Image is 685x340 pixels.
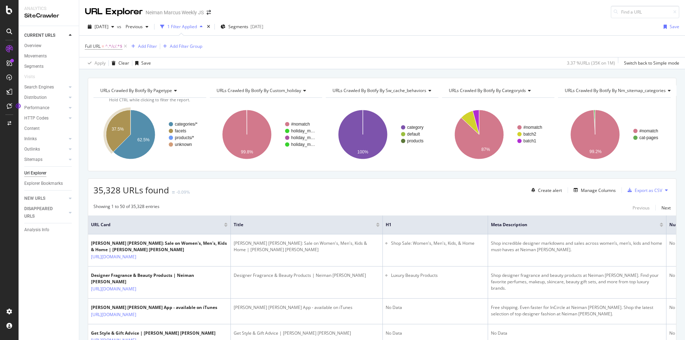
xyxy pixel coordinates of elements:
button: Save [132,57,151,69]
button: Export as CSV [625,184,662,196]
iframe: Intercom live chat [661,316,678,333]
span: 35,328 URLs found [93,184,169,196]
div: Analysis Info [24,226,49,234]
text: holiday_m… [291,128,315,133]
span: URLs Crawled By Botify By categoryids [449,87,526,93]
div: Showing 1 to 50 of 35,328 entries [93,203,159,212]
button: Previous [123,21,151,32]
div: A chart. [442,103,555,166]
div: Next [661,205,671,211]
text: 87% [481,147,490,152]
h4: URLs Crawled By Botify By nm_sitemap_categories [563,85,676,96]
a: Explorer Bookmarks [24,180,74,187]
span: vs [117,24,123,30]
span: Title [234,222,365,228]
div: URL Explorer [85,6,143,18]
span: H1 [386,222,474,228]
span: URLs Crawled By Botify By custom_holiday [217,87,301,93]
div: HTTP Codes [24,115,49,122]
text: #nomatch [291,122,310,127]
span: Meta Description [491,222,649,228]
a: Overview [24,42,74,50]
div: Performance [24,104,49,112]
div: -0.09% [176,189,190,195]
div: Distribution [24,94,47,101]
a: Url Explorer [24,169,74,177]
div: Designer Fragrance & Beauty Products | Neiman [PERSON_NAME] [91,272,228,285]
a: Outlinks [24,146,67,153]
li: Luxury Beauty Products [391,272,485,279]
text: categories/* [175,122,198,127]
text: 37.5% [112,127,124,132]
div: No Data [491,330,663,336]
svg: A chart. [326,103,438,166]
li: Shop Sale: Women's, Men's, Kids, & Home [391,240,485,247]
svg: A chart. [210,103,323,166]
button: 1 Filter Applied [157,21,205,32]
div: Overview [24,42,41,50]
div: 1 Filter Applied [167,24,197,30]
text: holiday_m… [291,135,315,140]
div: SiteCrawler [24,12,73,20]
button: Clear [109,57,129,69]
div: Explorer Bookmarks [24,180,63,187]
div: Sitemaps [24,156,42,163]
div: Movements [24,52,47,60]
div: DISAPPEARED URLS [24,205,60,220]
div: [PERSON_NAME] [PERSON_NAME] App - available on iTunes [91,304,217,311]
h4: URLs Crawled By Botify By pagetype [99,85,200,96]
text: cat-pages [639,135,658,140]
text: #nomatch [523,125,542,130]
img: Equal [172,191,175,193]
a: Performance [24,104,67,112]
div: Get Style & Gift Advice | [PERSON_NAME] [PERSON_NAME] [234,330,380,336]
div: Create alert [538,187,562,193]
button: Next [661,203,671,212]
span: 2025 Aug. 4th [95,24,108,30]
a: Visits [24,73,42,81]
div: Segments [24,63,44,70]
div: times [205,23,212,30]
div: Content [24,125,40,132]
a: [URL][DOMAIN_NAME] [91,253,136,260]
a: Search Engines [24,83,67,91]
a: Inlinks [24,135,67,143]
div: Shop designer fragrance and beauty products at Neiman [PERSON_NAME]. Find your favorite perfumes,... [491,272,663,291]
span: Segments [228,24,248,30]
div: CURRENT URLS [24,32,55,39]
div: Save [141,60,151,66]
span: = [102,43,104,49]
button: Add Filter Group [160,42,202,51]
input: Find a URL [611,6,679,18]
button: Save [661,21,679,32]
button: Add Filter [128,42,157,51]
text: default [407,132,420,137]
div: Url Explorer [24,169,46,177]
h4: URLs Crawled By Botify By sw_cache_behaviors [331,85,437,96]
a: [URL][DOMAIN_NAME] [91,285,136,293]
text: 62.5% [137,137,149,142]
a: DISAPPEARED URLS [24,205,67,220]
div: Save [670,24,679,30]
div: [DATE] [250,24,263,30]
div: Manage Columns [581,187,616,193]
div: Outlinks [24,146,40,153]
div: [PERSON_NAME] [PERSON_NAME]: Sale on Women's, Men's, Kids & Home | [PERSON_NAME] [PERSON_NAME] [234,240,380,253]
text: 99.2% [590,149,602,154]
h4: URLs Crawled By Botify By custom_holiday [215,85,316,96]
button: Manage Columns [571,186,616,194]
text: batch2 [523,132,536,137]
svg: A chart. [558,103,671,166]
div: Inlinks [24,135,37,143]
div: Add Filter [138,43,157,49]
a: Movements [24,52,74,60]
text: batch1 [523,138,536,143]
div: Analytics [24,6,73,12]
a: Segments [24,63,74,70]
text: 100% [357,149,369,154]
div: Clear [118,60,129,66]
button: Apply [85,57,106,69]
